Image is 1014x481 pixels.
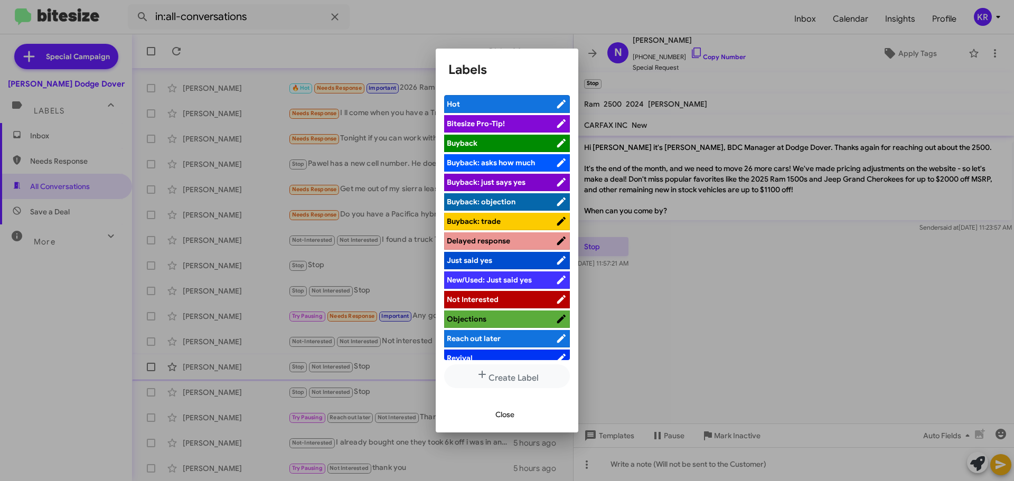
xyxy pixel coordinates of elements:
[495,405,514,424] span: Close
[447,236,510,246] span: Delayed response
[447,177,525,187] span: Buyback: just says yes
[447,119,505,128] span: Bitesize Pro-Tip!
[447,197,515,206] span: Buyback: objection
[447,138,477,148] span: Buyback
[447,275,532,285] span: New/Used: Just said yes
[487,405,523,424] button: Close
[447,314,486,324] span: Objections
[444,364,570,388] button: Create Label
[447,158,535,167] span: Buyback: asks how much
[448,61,566,78] h1: Labels
[447,353,473,363] span: Revival
[447,256,492,265] span: Just said yes
[447,295,499,304] span: Not Interested
[447,334,501,343] span: Reach out later
[447,216,501,226] span: Buyback: trade
[447,99,460,109] span: Hot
